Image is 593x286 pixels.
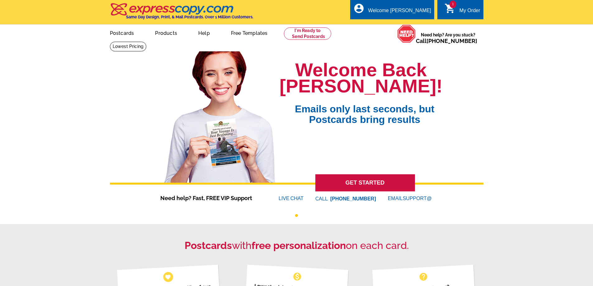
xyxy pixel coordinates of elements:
span: Need help? Fast, FREE VIP Support [160,194,260,202]
span: help [418,272,428,282]
a: Postcards [100,25,144,40]
span: 1 [449,1,456,8]
a: LIVECHAT [279,196,304,201]
i: shopping_cart [445,3,456,14]
h4: Same Day Design, Print, & Mail Postcards. Over 1 Million Customers. [126,15,253,19]
h2: with on each card. [110,240,483,251]
font: LIVE [279,195,290,202]
a: Free Templates [221,25,278,40]
a: Same Day Design, Print, & Mail Postcards. Over 1 Million Customers. [110,7,253,19]
button: 1 of 1 [295,214,298,217]
i: account_circle [353,3,365,14]
font: SUPPORT@ [403,195,433,202]
span: Call [416,38,477,44]
a: Help [188,25,220,40]
span: Emails only last seconds, but Postcards bring results [287,94,442,125]
h1: Welcome Back [PERSON_NAME]! [280,62,442,94]
a: Products [145,25,187,40]
img: welcome-back-logged-in.png [160,46,280,183]
strong: Postcards [185,240,232,251]
a: [PHONE_NUMBER] [426,38,477,44]
div: My Order [459,8,480,16]
span: favorite [165,274,171,280]
div: Welcome [PERSON_NAME] [368,8,431,16]
span: monetization_on [292,272,302,282]
img: help [397,25,416,43]
span: Need help? Are you stuck? [416,32,480,44]
a: GET STARTED [315,174,415,191]
a: 1 shopping_cart My Order [445,7,480,15]
strong: free personalization [252,240,346,251]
